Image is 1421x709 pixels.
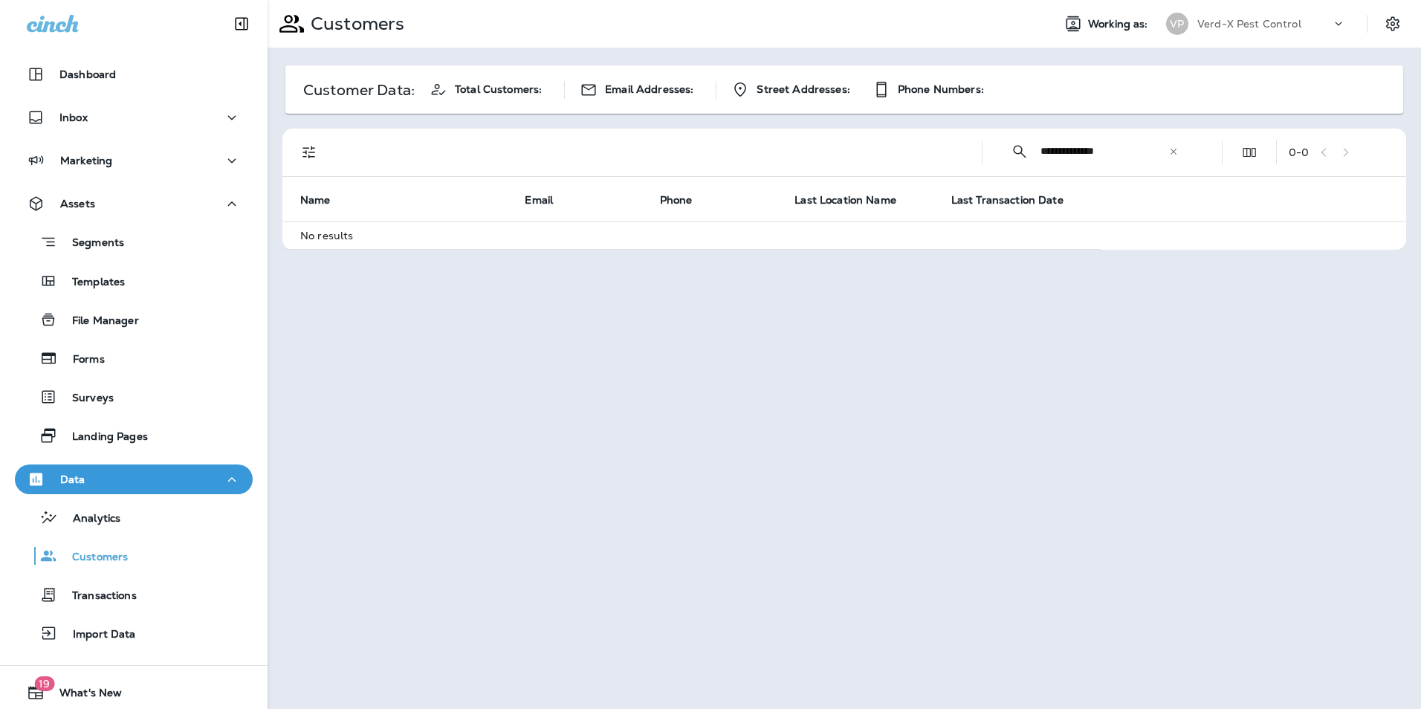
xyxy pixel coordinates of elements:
p: Customers [57,551,128,565]
button: Assets [15,189,253,218]
button: Templates [15,265,253,297]
span: Phone [660,194,693,207]
td: No results [282,221,1101,249]
div: 0 - 0 [1289,146,1309,158]
span: Email [525,194,553,207]
button: Dashboard [15,59,253,89]
span: Email Addresses: [605,83,693,96]
p: Segments [57,236,124,251]
button: Analytics [15,502,253,533]
span: Name [300,193,350,207]
p: Transactions [57,589,137,603]
p: Marketing [60,155,112,166]
span: 19 [34,676,54,691]
span: Street Addresses: [757,83,849,96]
button: Settings [1379,10,1406,37]
button: 19What's New [15,678,253,708]
button: File Manager [15,304,253,335]
span: Last Location Name [794,194,896,207]
span: Phone [660,193,712,207]
span: Total Customers: [455,83,542,96]
span: What's New [45,687,122,705]
p: Forms [58,353,105,367]
p: Templates [57,276,125,290]
span: Email [525,193,572,207]
span: Phone Numbers: [898,83,984,96]
span: Last Transaction Date [951,194,1064,207]
p: Surveys [57,392,114,406]
span: Working as: [1088,18,1151,30]
p: File Manager [57,314,139,328]
button: Inbox [15,103,253,132]
p: Inbox [59,111,88,123]
button: Customers [15,540,253,572]
div: VP [1166,13,1188,35]
p: Import Data [58,628,136,642]
button: Surveys [15,381,253,412]
p: Landing Pages [57,430,148,444]
button: Filters [294,137,324,167]
button: Collapse Search [1005,137,1035,166]
span: Last Transaction Date [951,193,1083,207]
span: Last Location Name [794,193,916,207]
p: Dashboard [59,68,116,80]
p: Assets [60,198,95,210]
button: Edit Fields [1234,137,1264,167]
p: Data [60,473,85,485]
button: Import Data [15,618,253,649]
button: Transactions [15,579,253,610]
p: Customer Data: [303,84,415,96]
button: Data [15,464,253,494]
button: Segments [15,226,253,258]
button: Marketing [15,146,253,175]
button: Forms [15,343,253,374]
p: Verd-X Pest Control [1197,18,1301,30]
button: Collapse Sidebar [221,9,262,39]
button: Landing Pages [15,420,253,451]
span: Name [300,194,331,207]
p: Customers [305,13,404,35]
p: Analytics [58,512,120,526]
